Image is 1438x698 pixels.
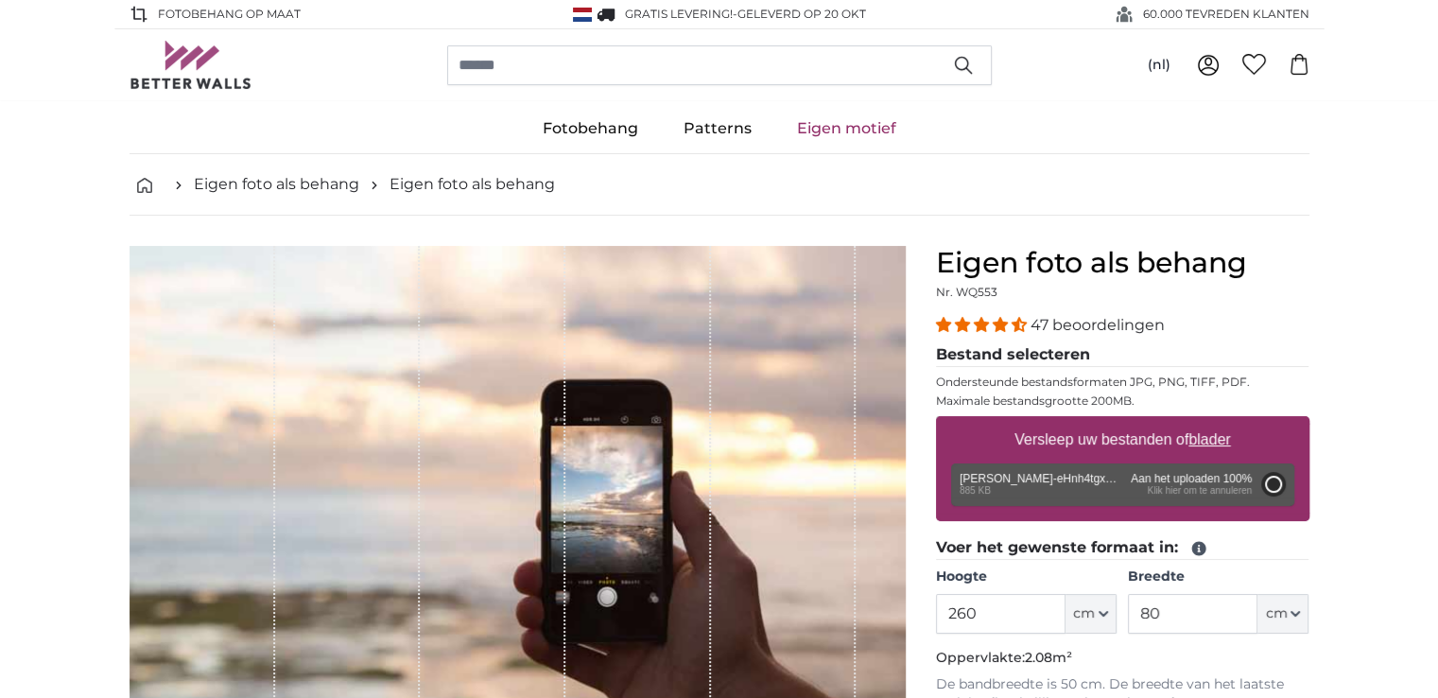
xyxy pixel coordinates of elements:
span: Geleverd op 20 okt [737,7,866,21]
img: Betterwalls [130,41,252,89]
u: blader [1188,431,1230,447]
span: cm [1073,604,1095,623]
a: Fotobehang [520,104,661,153]
span: GRATIS levering! [625,7,733,21]
legend: Bestand selecteren [936,343,1309,367]
span: - [733,7,866,21]
a: Eigen motief [774,104,919,153]
a: Eigen foto als behang [390,173,555,196]
button: cm [1066,594,1117,634]
legend: Voer het gewenste formaat in: [936,536,1309,560]
img: Nederland [573,8,592,22]
label: Hoogte [936,567,1117,586]
label: Versleep uw bestanden of [1007,421,1239,459]
span: cm [1265,604,1287,623]
button: cm [1257,594,1308,634]
span: Nr. WQ553 [936,285,997,299]
nav: breadcrumbs [130,154,1309,216]
a: Eigen foto als behang [194,173,359,196]
p: Oppervlakte: [936,649,1309,668]
span: 47 beoordelingen [1031,316,1165,334]
label: Breedte [1128,567,1308,586]
span: 2.08m² [1025,649,1072,666]
p: Maximale bestandsgrootte 200MB. [936,393,1309,409]
span: 60.000 TEVREDEN KLANTEN [1143,6,1309,23]
span: FOTOBEHANG OP MAAT [158,6,301,23]
p: Ondersteunde bestandsformaten JPG, PNG, TIFF, PDF. [936,375,1309,390]
span: 4.38 stars [936,316,1031,334]
a: Patterns [661,104,774,153]
h1: Eigen foto als behang [936,246,1309,280]
button: (nl) [1133,48,1186,82]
